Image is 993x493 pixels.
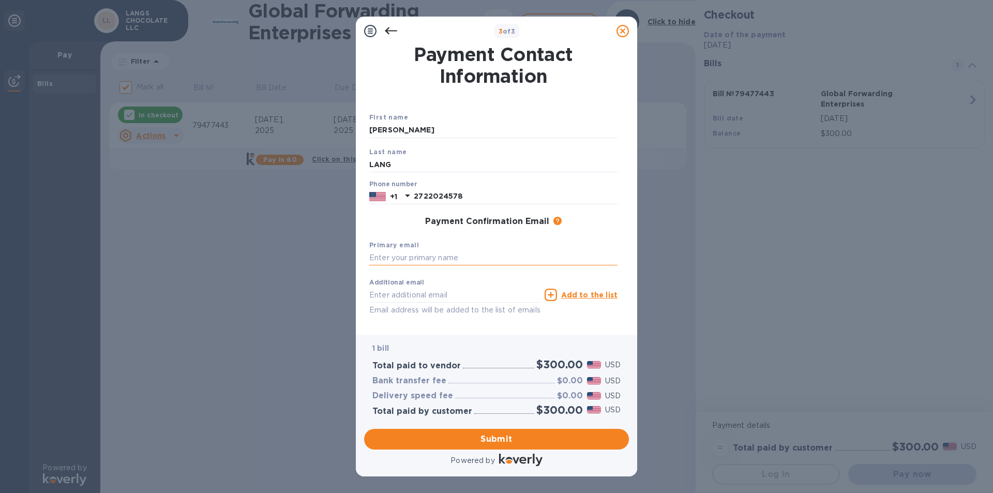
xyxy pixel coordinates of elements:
[450,455,494,466] p: Powered by
[425,217,549,227] h3: Payment Confirmation Email
[557,376,583,386] h3: $0.00
[536,404,583,416] h2: $300.00
[369,113,408,121] b: First name
[499,454,543,466] img: Logo
[587,361,601,368] img: USD
[605,405,621,415] p: USD
[369,43,618,87] h1: Payment Contact Information
[587,406,601,413] img: USD
[369,191,386,202] img: US
[605,360,621,370] p: USD
[369,287,540,303] input: Enter additional email
[369,304,540,316] p: Email address will be added to the list of emails
[364,429,629,450] button: Submit
[369,241,419,249] b: Primary email
[499,27,516,35] b: of 3
[536,358,583,371] h2: $300.00
[372,391,453,401] h3: Delivery speed fee
[499,27,503,35] span: 3
[369,123,618,138] input: Enter your first name
[369,326,459,334] b: Added additional emails
[605,376,621,386] p: USD
[372,407,472,416] h3: Total paid by customer
[390,191,397,202] p: +1
[369,157,618,172] input: Enter your last name
[587,377,601,384] img: USD
[369,280,424,286] label: Additional email
[605,391,621,401] p: USD
[561,291,618,299] u: Add to the list
[372,344,389,352] b: 1 bill
[369,182,417,188] label: Phone number
[369,148,407,156] b: Last name
[557,391,583,401] h3: $0.00
[372,376,446,386] h3: Bank transfer fee
[587,392,601,399] img: USD
[372,433,621,445] span: Submit
[372,361,461,371] h3: Total paid to vendor
[414,189,618,204] input: Enter your phone number
[369,250,618,266] input: Enter your primary name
